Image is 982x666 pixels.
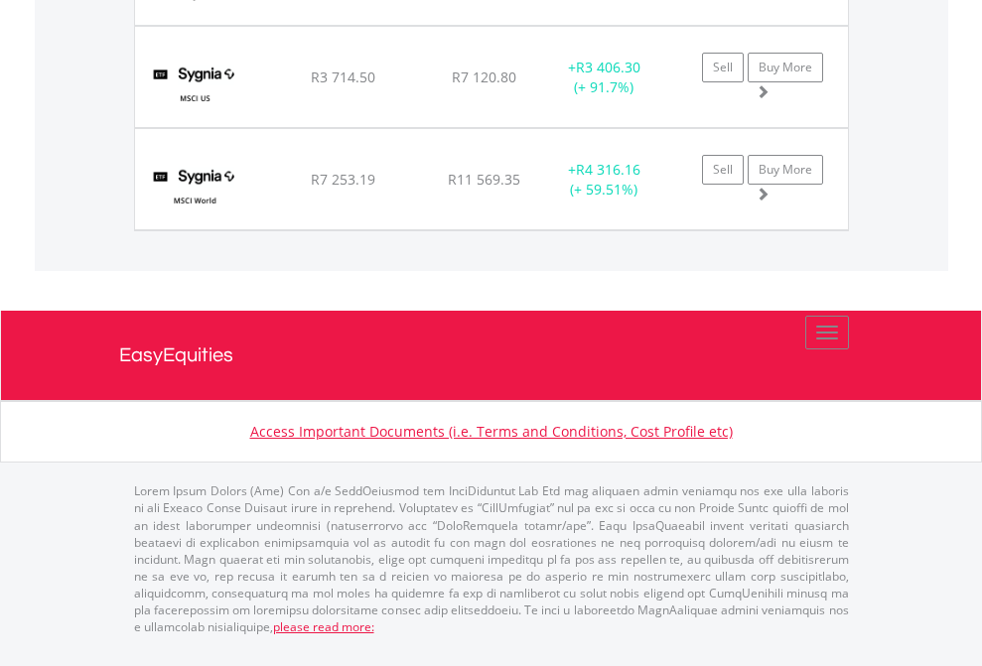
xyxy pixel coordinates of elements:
[748,155,823,185] a: Buy More
[311,67,375,86] span: R3 714.50
[542,58,666,97] div: + (+ 91.7%)
[250,422,733,441] a: Access Important Documents (i.e. Terms and Conditions, Cost Profile etc)
[448,170,520,189] span: R11 569.35
[273,618,374,635] a: please read more:
[576,58,640,76] span: R3 406.30
[119,311,864,400] a: EasyEquities
[702,53,744,82] a: Sell
[542,160,666,200] div: + (+ 59.51%)
[748,53,823,82] a: Buy More
[452,67,516,86] span: R7 120.80
[145,52,245,122] img: TFSA.SYGUS.png
[702,155,744,185] a: Sell
[134,482,849,635] p: Lorem Ipsum Dolors (Ame) Con a/e SeddOeiusmod tem InciDiduntut Lab Etd mag aliquaen admin veniamq...
[145,154,245,224] img: TFSA.SYGWD.png
[576,160,640,179] span: R4 316.16
[311,170,375,189] span: R7 253.19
